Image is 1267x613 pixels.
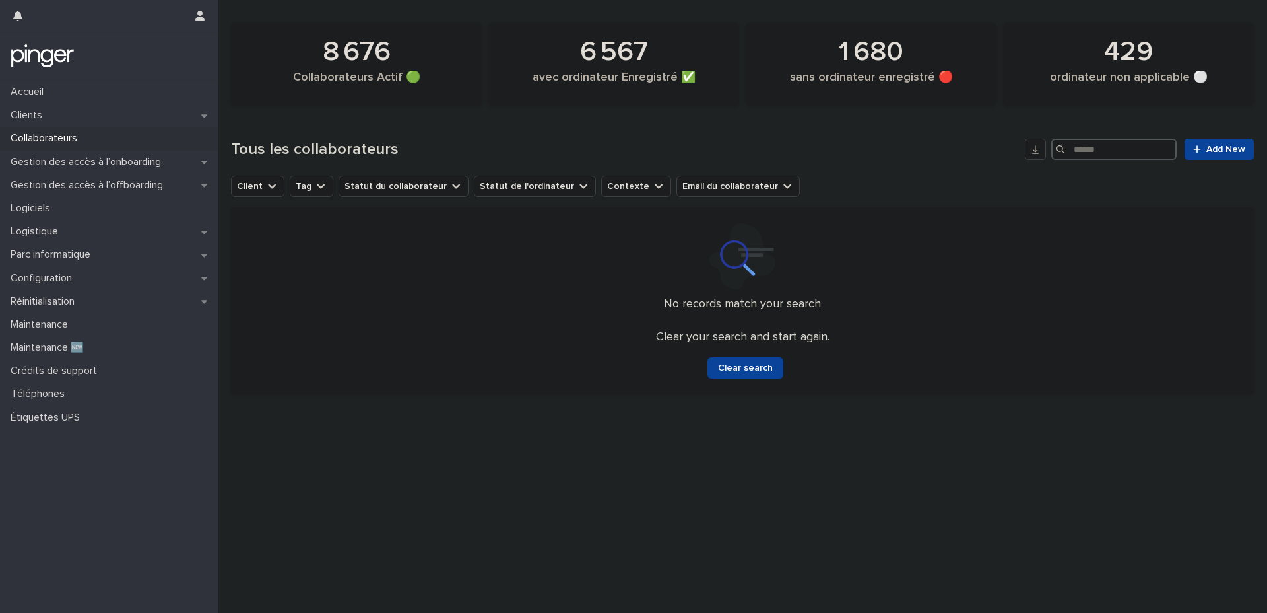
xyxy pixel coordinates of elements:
p: No records match your search [247,297,1238,312]
div: ordinateur non applicable ⚪ [1025,71,1231,98]
button: Statut de l'ordinateur [474,176,596,197]
div: 8 676 [253,36,459,69]
p: Accueil [5,86,54,98]
button: Email du collaborateur [676,176,800,197]
p: Gestion des accès à l’offboarding [5,179,174,192]
span: Add New [1206,145,1245,154]
div: avec ordinateur Enregistré ✅ [511,71,717,98]
a: Add New [1185,139,1254,160]
p: Téléphones [5,388,75,400]
p: Logiciels [5,202,61,215]
p: Clients [5,109,53,122]
p: Clear your search and start again. [656,330,829,345]
div: 6 567 [511,36,717,69]
button: Contexte [601,176,671,197]
div: 1 680 [768,36,974,69]
div: Collaborateurs Actif 🟢 [253,71,459,98]
h1: Tous les collaborateurs [231,140,1020,159]
p: Configuration [5,272,82,285]
div: 429 [1025,36,1231,69]
input: Search [1051,139,1177,160]
div: sans ordinateur enregistré 🔴 [768,71,974,98]
p: Maintenance [5,318,79,331]
p: Collaborateurs [5,132,88,145]
p: Parc informatique [5,248,101,261]
img: mTgBEunGTSyRkCgitkcU [11,43,75,69]
span: Clear search [718,363,773,373]
p: Étiquettes UPS [5,412,90,424]
p: Maintenance 🆕 [5,342,94,354]
button: Clear search [707,357,783,379]
p: Réinitialisation [5,295,85,308]
button: Tag [290,176,333,197]
p: Gestion des accès à l’onboarding [5,156,172,168]
p: Crédits de support [5,365,108,377]
button: Client [231,176,284,197]
button: Statut du collaborateur [339,176,469,197]
p: Logistique [5,225,69,238]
